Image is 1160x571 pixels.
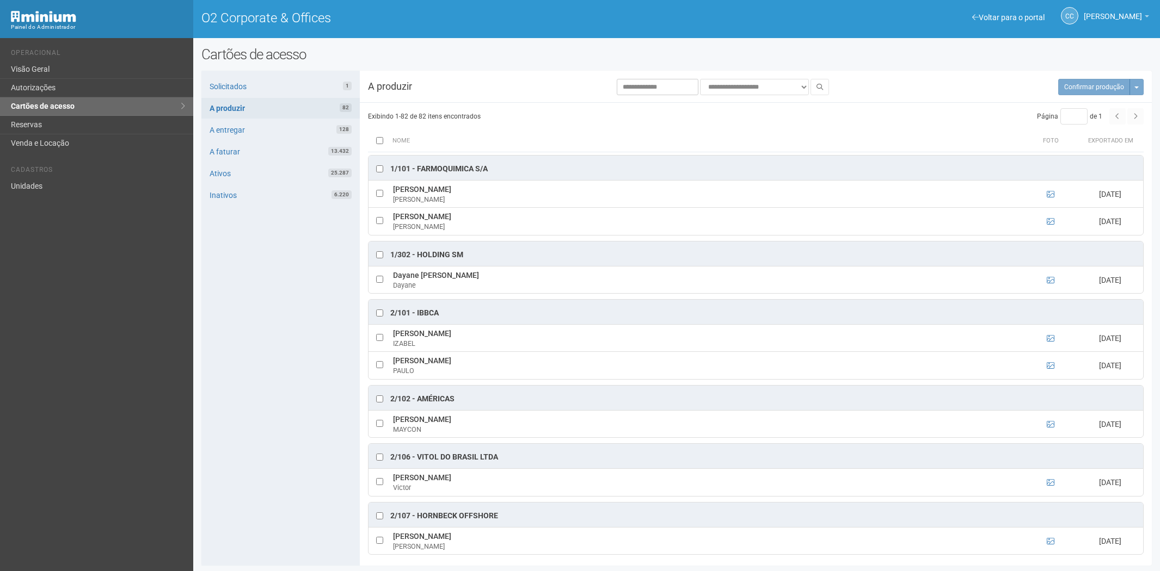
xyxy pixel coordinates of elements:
[1047,420,1054,429] a: Ver foto
[1047,361,1054,370] a: Ver foto
[390,410,1023,437] td: [PERSON_NAME]
[390,394,455,405] div: 2/102 - Américas
[1099,217,1121,226] span: [DATE]
[390,469,1023,496] td: [PERSON_NAME]
[393,281,1021,290] div: Dayane
[1024,130,1078,152] th: Foto
[340,103,352,112] span: 82
[201,46,1152,63] h2: Cartões de acesso
[390,250,463,260] div: 1/302 - HOLDING SM
[11,22,185,32] div: Painel do Administrador
[332,190,352,199] span: 6.220
[390,266,1023,293] td: Dayane [PERSON_NAME]
[11,49,185,60] li: Operacional
[1099,478,1121,487] span: [DATE]
[1099,276,1121,284] span: [DATE]
[393,542,1021,551] div: [PERSON_NAME]
[1099,361,1121,370] span: [DATE]
[328,169,352,177] span: 25.287
[343,82,352,90] span: 1
[972,13,1045,22] a: Voltar para o portal
[1099,420,1121,429] span: [DATE]
[390,452,498,463] div: 2/106 - Vitol do Brasil Ltda
[336,125,352,134] span: 128
[1099,537,1121,545] span: [DATE]
[1084,2,1142,21] span: Camila Catarina Lima
[390,352,1023,379] td: [PERSON_NAME]
[1047,334,1054,343] a: Ver foto
[390,308,439,319] div: 2/101 - IBBCA
[1047,276,1054,284] a: Ver foto
[393,195,1021,204] div: [PERSON_NAME]
[1061,7,1078,24] a: CC
[393,366,1021,376] div: PAULO
[360,82,492,91] h3: A produzir
[1088,137,1133,144] span: Exportado em
[1099,190,1121,198] span: [DATE]
[201,11,668,25] h1: O2 Corporate & Offices
[390,511,498,522] div: 2/107 - Hornbeck Offshore
[1037,113,1102,120] span: Página de 1
[1047,478,1054,487] a: Ver foto
[393,339,1021,349] div: IZABEL
[393,483,1021,493] div: Victor
[390,181,1023,208] td: [PERSON_NAME]
[201,185,360,206] a: Inativos6.220
[390,325,1023,352] td: [PERSON_NAME]
[1047,537,1054,545] a: Ver foto
[390,527,1023,554] td: [PERSON_NAME]
[201,76,360,97] a: Solicitados1
[201,163,360,184] a: Ativos25.287
[328,147,352,156] span: 13.432
[390,130,1024,152] th: Nome
[1099,334,1121,343] span: [DATE]
[1084,14,1149,22] a: [PERSON_NAME]
[11,166,185,177] li: Cadastros
[201,141,360,162] a: A faturar13.432
[393,425,1021,435] div: MAYCON
[1047,217,1054,226] a: Ver foto
[390,164,488,175] div: 1/101 - FARMOQUIMICA S/A
[1047,190,1054,198] a: Ver foto
[201,98,360,119] a: A produzir82
[390,208,1023,235] td: [PERSON_NAME]
[11,11,76,22] img: Minium
[393,222,1021,232] div: [PERSON_NAME]
[201,120,360,140] a: A entregar128
[368,113,481,120] span: Exibindo 1-82 de 82 itens encontrados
